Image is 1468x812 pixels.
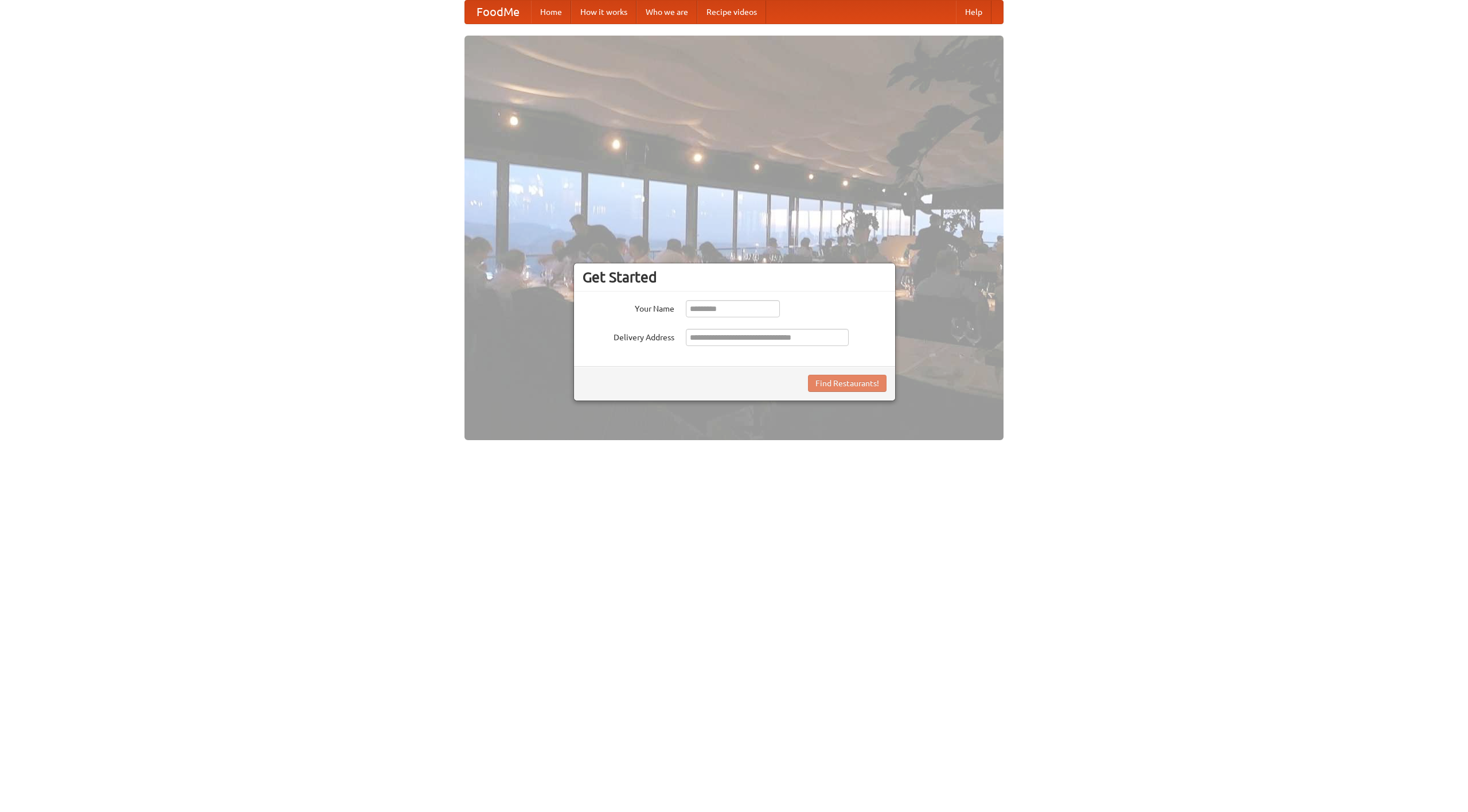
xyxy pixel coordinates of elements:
a: How it works [571,1,637,24]
a: Help [956,1,991,24]
label: Delivery Address [583,329,674,343]
a: Recipe videos [697,1,766,24]
label: Your Name [583,300,674,314]
a: FoodMe [465,1,531,24]
a: Who we are [637,1,697,24]
a: Home [531,1,571,24]
button: Find Restaurants! [808,375,887,392]
h3: Get Started [583,269,887,286]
